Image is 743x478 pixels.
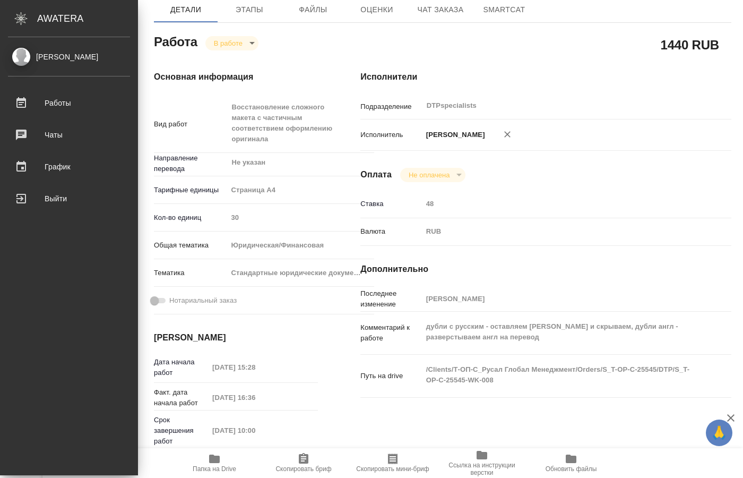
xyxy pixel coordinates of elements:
span: Детали [160,3,211,16]
p: [PERSON_NAME] [422,130,485,140]
div: AWATERA [37,8,138,29]
button: Скопировать бриф [259,448,348,478]
span: Чат заказа [415,3,466,16]
button: Обновить файлы [526,448,616,478]
p: Путь на drive [360,371,422,381]
p: Валюта [360,226,422,237]
span: Этапы [224,3,275,16]
p: Тематика [154,268,227,278]
div: В работе [205,36,258,50]
p: Вид работ [154,119,227,130]
div: Работы [8,95,130,111]
span: Ссылка на инструкции верстки [444,462,520,476]
div: Страница А4 [227,181,374,199]
p: Кол-во единиц [154,212,227,223]
p: Дата начала работ [154,357,209,378]
p: Исполнитель [360,130,422,140]
input: Пустое поле [227,210,374,225]
div: Выйти [8,191,130,207]
button: Скопировать мини-бриф [348,448,437,478]
span: 🙏 [710,422,728,444]
a: График [3,153,135,180]
span: Файлы [288,3,339,16]
input: Пустое поле [209,423,301,438]
button: Не оплачена [405,170,453,180]
h4: Исполнители [360,71,731,83]
textarea: дубли с русским - оставляем [PERSON_NAME] и скрываем, дубли англ - разверстываем англ на перевод [422,318,701,346]
p: Факт. дата начала работ [154,387,209,408]
span: SmartCat [479,3,530,16]
p: Общая тематика [154,240,227,251]
h4: [PERSON_NAME] [154,331,318,344]
p: Комментарий к работе [360,322,422,344]
h4: Дополнительно [360,263,731,276]
p: Подразделение [360,101,422,112]
button: Папка на Drive [170,448,259,478]
div: График [8,159,130,175]
input: Пустое поле [422,196,701,211]
div: [PERSON_NAME] [8,51,130,63]
p: Направление перевода [154,153,227,174]
span: Скопировать мини-бриф [356,465,429,473]
button: Ссылка на инструкции верстки [437,448,526,478]
p: Ставка [360,199,422,209]
span: Оценки [351,3,402,16]
h4: Оплата [360,168,392,181]
input: Пустое поле [209,390,301,405]
span: Скопировать бриф [275,465,331,473]
p: Срок завершения работ [154,415,209,447]
a: Выйти [3,185,135,212]
input: Пустое поле [209,360,301,375]
div: Юридическая/Финансовая [227,236,374,254]
div: Чаты [8,127,130,143]
a: Работы [3,90,135,116]
span: Обновить файлы [546,465,597,473]
button: Удалить исполнителя [496,123,519,146]
div: Стандартные юридические документы, договоры, уставы [227,264,374,282]
span: Папка на Drive [193,465,236,473]
div: RUB [422,223,701,241]
a: Чаты [3,122,135,148]
h2: Работа [154,31,197,50]
input: Пустое поле [422,291,701,306]
div: В работе [400,168,465,182]
button: В работе [211,39,246,48]
h4: Основная информация [154,71,318,83]
p: Последнее изменение [360,288,422,310]
p: Тарифные единицы [154,185,227,195]
textarea: /Clients/Т-ОП-С_Русал Глобал Менеджмент/Orders/S_T-OP-C-25545/DTP/S_T-OP-C-25545-WK-008 [422,361,701,389]
h2: 1440 RUB [661,36,719,54]
span: Нотариальный заказ [169,295,237,306]
button: 🙏 [706,420,732,446]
